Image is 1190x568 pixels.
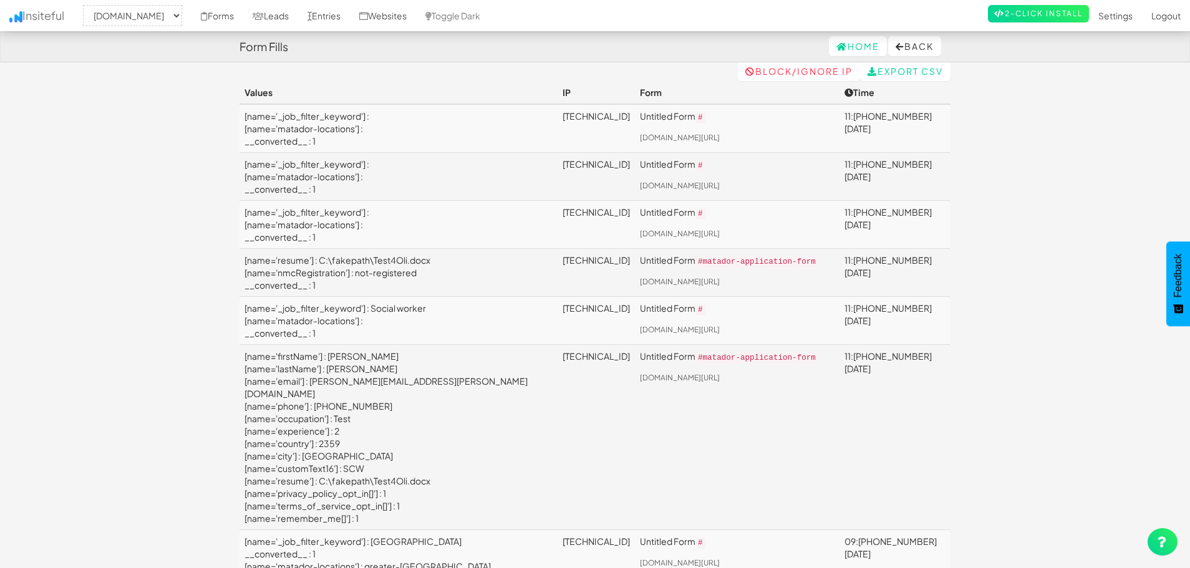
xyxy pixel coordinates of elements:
td: 11:[PHONE_NUMBER][DATE] [839,297,951,345]
td: [name='_job_filter_keyword'] : [name='matador-locations'] : __converted__ : 1 [239,201,558,249]
span: Feedback [1173,254,1184,297]
code: #matador-application-form [695,256,818,267]
a: [DOMAIN_NAME][URL] [640,277,720,286]
td: 11:[PHONE_NUMBER][DATE] [839,201,951,249]
a: [TECHNICAL_ID] [563,206,630,218]
a: Block/Ignore IP [738,61,860,81]
code: # [695,304,705,315]
code: #matador-application-form [695,352,818,363]
a: [TECHNICAL_ID] [563,302,630,314]
button: Feedback - Show survey [1166,241,1190,326]
a: [DOMAIN_NAME][URL] [640,133,720,142]
th: IP [558,81,635,104]
code: # [695,160,705,171]
a: [TECHNICAL_ID] [563,254,630,266]
a: Home [829,36,887,56]
td: 11:[PHONE_NUMBER][DATE] [839,153,951,201]
p: Untitled Form [640,206,834,220]
td: 11:[PHONE_NUMBER][DATE] [839,249,951,297]
td: [name='_job_filter_keyword'] : [name='matador-locations'] : __converted__ : 1 [239,153,558,201]
p: Untitled Form [640,535,834,549]
code: # [695,208,705,219]
p: Untitled Form [640,302,834,316]
a: [DOMAIN_NAME][URL] [640,558,720,567]
a: 2-Click Install [988,5,1089,22]
code: # [695,112,705,123]
a: Export CSV [860,61,951,81]
td: [name='_job_filter_keyword'] : [name='matador-locations'] : __converted__ : 1 [239,104,558,153]
td: 11:[PHONE_NUMBER][DATE] [839,345,951,530]
code: # [695,537,705,549]
a: [DOMAIN_NAME][URL] [640,229,720,238]
td: 11:[PHONE_NUMBER][DATE] [839,104,951,153]
th: Time [839,81,951,104]
td: [name='firstName'] : [PERSON_NAME] [name='lastName'] : [PERSON_NAME] [name='email'] : [PERSON_NAM... [239,345,558,530]
a: [TECHNICAL_ID] [563,110,630,122]
a: [TECHNICAL_ID] [563,536,630,547]
a: [DOMAIN_NAME][URL] [640,373,720,382]
a: [TECHNICAL_ID] [563,350,630,362]
th: Values [239,81,558,104]
td: [name='resume'] : C:\fakepath\Test4Oli.docx [name='nmcRegistration'] : not-registered __converted... [239,249,558,297]
a: [DOMAIN_NAME][URL] [640,325,720,334]
p: Untitled Form [640,158,834,172]
td: [name='_job_filter_keyword'] : Social worker [name='matador-locations'] : __converted__ : 1 [239,297,558,345]
th: Form [635,81,839,104]
button: Back [888,36,941,56]
h4: Form Fills [239,41,288,53]
img: icon.png [9,11,22,22]
p: Untitled Form [640,110,834,124]
p: Untitled Form [640,350,834,364]
a: [TECHNICAL_ID] [563,158,630,170]
a: [DOMAIN_NAME][URL] [640,181,720,190]
p: Untitled Form [640,254,834,268]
